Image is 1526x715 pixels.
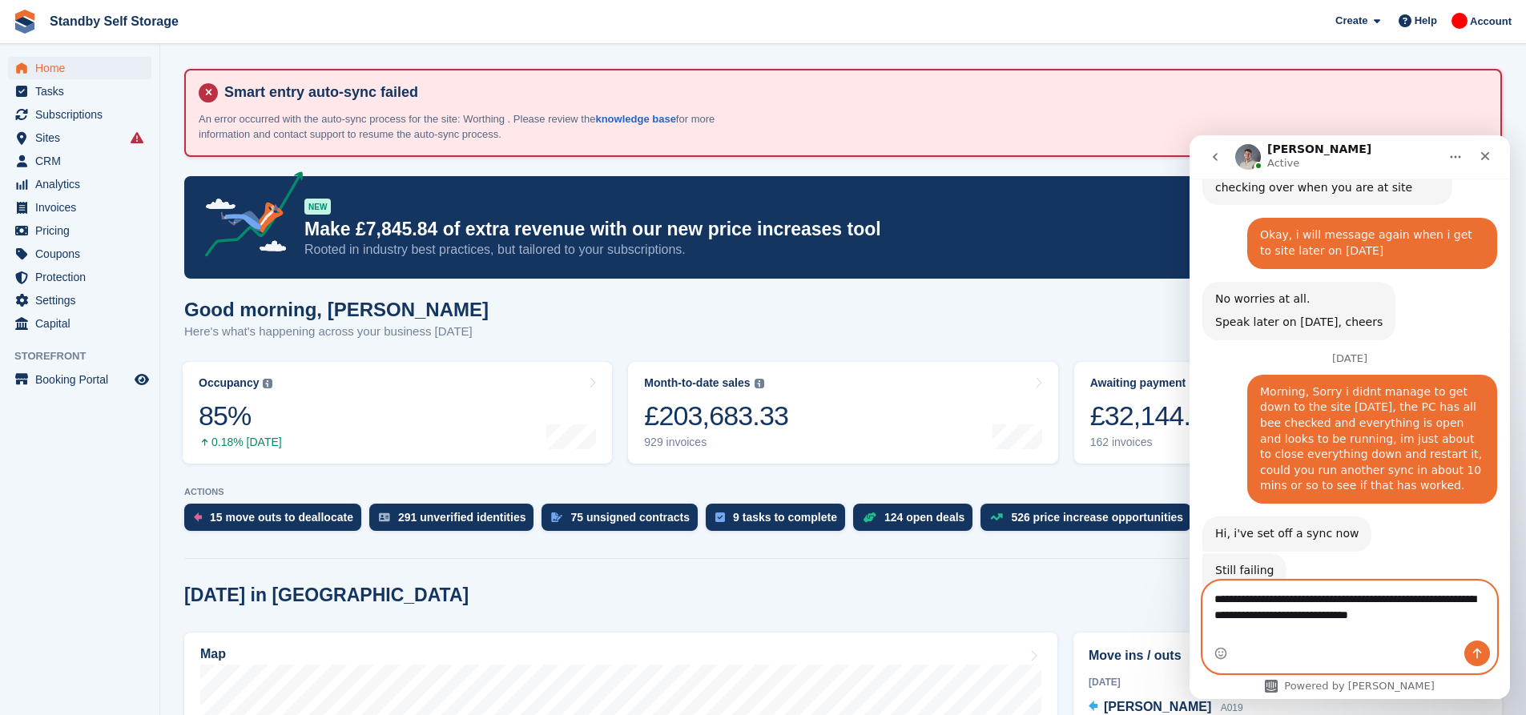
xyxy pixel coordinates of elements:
[8,150,151,172] a: menu
[1089,646,1487,665] h2: Move ins / outs
[199,436,282,449] div: 0.18% [DATE]
[8,103,151,126] a: menu
[199,111,759,143] p: An error occurred with the auto-sync process for the site: Worthing . Please review the for more ...
[8,243,151,265] a: menu
[1089,675,1487,689] div: [DATE]
[35,150,131,172] span: CRM
[8,196,151,219] a: menu
[35,173,131,195] span: Analytics
[733,511,837,524] div: 9 tasks to complete
[8,127,151,149] a: menu
[990,513,1003,520] img: price_increase_opportunities-93ffe204e8149a01c8c9dc8f82e8f89637d9d84a8eef4429ea346261dce0b2c0.svg
[8,219,151,242] a: menu
[8,312,151,335] a: menu
[8,173,151,195] a: menu
[218,83,1488,102] h4: Smart entry auto-sync failed
[35,127,131,149] span: Sites
[210,511,353,524] div: 15 move outs to deallocate
[35,368,131,391] span: Booking Portal
[1090,436,1220,449] div: 162 invoices
[1415,13,1437,29] span: Help
[14,348,159,364] span: Storefront
[644,436,788,449] div: 929 invoices
[644,376,750,390] div: Month-to-date sales
[35,103,131,126] span: Subscriptions
[379,512,390,522] img: verify_identity-adf6edd0f0f0b5bbfe63781bf79b02c33cf7c696d77639b501bdc392416b5a36.svg
[755,379,764,388] img: icon-info-grey-7440780725fd019a000dd9b08b2336e03edf1995a4989e88bcd33f0948082b44.svg
[199,376,259,390] div: Occupancy
[184,504,369,539] a: 15 move outs to deallocate
[551,512,562,522] img: contract_signature_icon-13c848040528278c33f63329250d36e43548de30e8caae1d1a13099fd9432cc5.svg
[43,8,185,34] a: Standby Self Storage
[131,131,143,144] i: Smart entry sync failures have occurred
[184,299,489,320] h1: Good morning, [PERSON_NAME]
[8,80,151,102] a: menu
[398,511,526,524] div: 291 unverified identities
[644,400,788,432] div: £203,683.33
[1090,400,1220,432] div: £32,144.63
[191,171,304,263] img: price-adjustments-announcement-icon-8257ccfd72463d97f412b2fc003d46551f7dbcb40ab6d574587a9cd5c0d94...
[1335,13,1367,29] span: Create
[200,647,226,661] h2: Map
[1221,702,1243,713] span: A019
[35,80,131,102] span: Tasks
[132,370,151,389] a: Preview store
[194,512,202,522] img: move_outs_to_deallocate_icon-f764333ba52eb49d3ac5e1228854f67142a1ed5810a6f6cc68b1a99e826820c5.svg
[1074,362,1504,464] a: Awaiting payment £32,144.63 162 invoices
[980,504,1199,539] a: 526 price increase opportunities
[35,57,131,79] span: Home
[35,243,131,265] span: Coupons
[183,362,612,464] a: Occupancy 85% 0.18% [DATE]
[263,379,272,388] img: icon-info-grey-7440780725fd019a000dd9b08b2336e03edf1995a4989e88bcd33f0948082b44.svg
[369,504,542,539] a: 291 unverified identities
[184,323,489,341] p: Here's what's happening across your business [DATE]
[1190,135,1510,699] iframe: Intercom live chat
[35,266,131,288] span: Protection
[8,57,151,79] a: menu
[184,487,1502,497] p: ACTIONS
[184,584,469,606] h2: [DATE] in [GEOGRAPHIC_DATA]
[715,512,725,522] img: task-75834270c22a3079a89374b754ae025e5fb1db73e45f91037f5363f120a921f8.svg
[8,289,151,311] a: menu
[1104,700,1211,713] span: [PERSON_NAME]
[542,504,706,539] a: 75 unsigned contracts
[13,10,37,34] img: stora-icon-8386f47178a22dfd0bd8f6a31ec36ba5ce8667c1dd55bd0f319d3a0aa187defe.svg
[35,196,131,219] span: Invoices
[8,266,151,288] a: menu
[853,504,980,539] a: 124 open deals
[595,113,675,125] a: knowledge base
[35,312,131,335] span: Capital
[884,511,964,524] div: 124 open deals
[1090,376,1186,390] div: Awaiting payment
[706,504,853,539] a: 9 tasks to complete
[863,512,876,523] img: deal-1b604bf984904fb50ccaf53a9ad4b4a5d6e5aea283cecdc64d6e3604feb123c2.svg
[570,511,690,524] div: 75 unsigned contracts
[1452,13,1468,29] img: Aaron Winter
[628,362,1057,464] a: Month-to-date sales £203,683.33 929 invoices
